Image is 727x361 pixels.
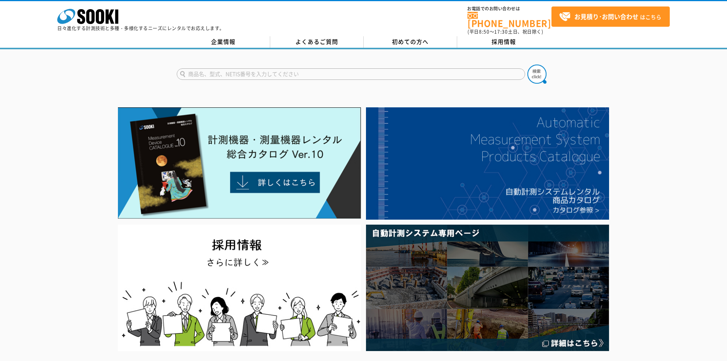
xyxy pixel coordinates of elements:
[364,36,457,48] a: 初めての方へ
[479,28,490,35] span: 8:50
[366,225,609,351] img: 自動計測システム専用ページ
[551,6,670,27] a: お見積り･お問い合わせはこちら
[494,28,508,35] span: 17:30
[467,28,543,35] span: (平日 ～ 土日、祝日除く)
[57,26,224,31] p: 日々進化する計測技術と多種・多様化するニーズにレンタルでお応えします。
[467,6,551,11] span: お電話でのお問い合わせは
[574,12,638,21] strong: お見積り･お問い合わせ
[559,11,661,23] span: はこちら
[467,12,551,28] a: [PHONE_NUMBER]
[177,68,525,80] input: 商品名、型式、NETIS番号を入力してください
[118,225,361,351] img: SOOKI recruit
[457,36,551,48] a: 採用情報
[177,36,270,48] a: 企業情報
[366,107,609,220] img: 自動計測システムカタログ
[118,107,361,219] img: Catalog Ver10
[392,37,429,46] span: 初めての方へ
[527,65,546,84] img: btn_search.png
[270,36,364,48] a: よくあるご質問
